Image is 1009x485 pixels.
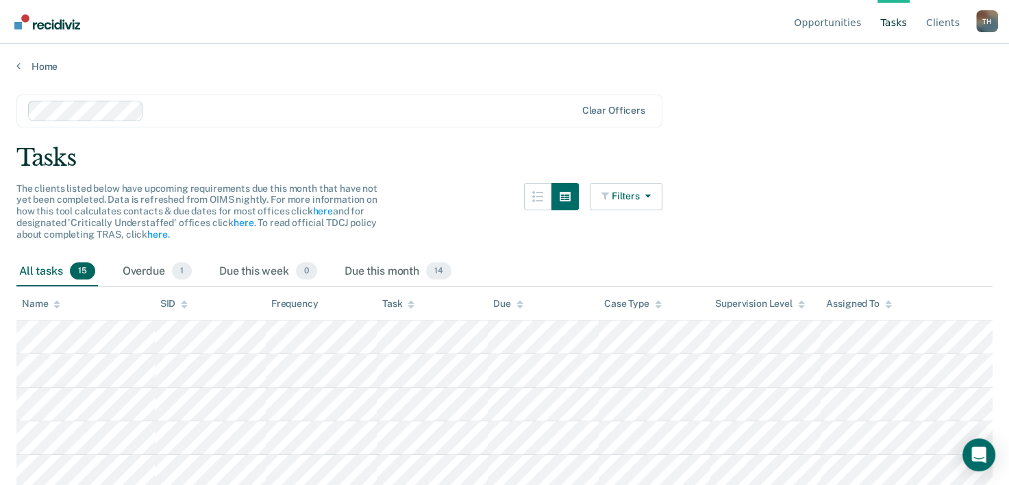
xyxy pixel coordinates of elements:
[342,257,454,287] div: Due this month14
[590,183,662,210] button: Filters
[493,298,523,310] div: Due
[296,262,317,280] span: 0
[216,257,320,287] div: Due this week0
[16,60,993,73] a: Home
[16,257,98,287] div: All tasks15
[312,206,332,216] a: here
[715,298,805,310] div: Supervision Level
[426,262,451,280] span: 14
[976,10,998,32] button: Profile dropdown button
[271,298,319,310] div: Frequency
[826,298,891,310] div: Assigned To
[582,105,645,116] div: Clear officers
[16,183,377,240] span: The clients listed below have upcoming requirements due this month that have not yet been complet...
[70,262,95,280] span: 15
[160,298,188,310] div: SID
[172,262,192,280] span: 1
[147,229,167,240] a: here
[16,144,993,172] div: Tasks
[120,257,195,287] div: Overdue1
[14,14,80,29] img: Recidiviz
[22,298,60,310] div: Name
[234,217,253,228] a: here
[962,438,995,471] div: Open Intercom Messenger
[604,298,662,310] div: Case Type
[382,298,414,310] div: Task
[976,10,998,32] div: T H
